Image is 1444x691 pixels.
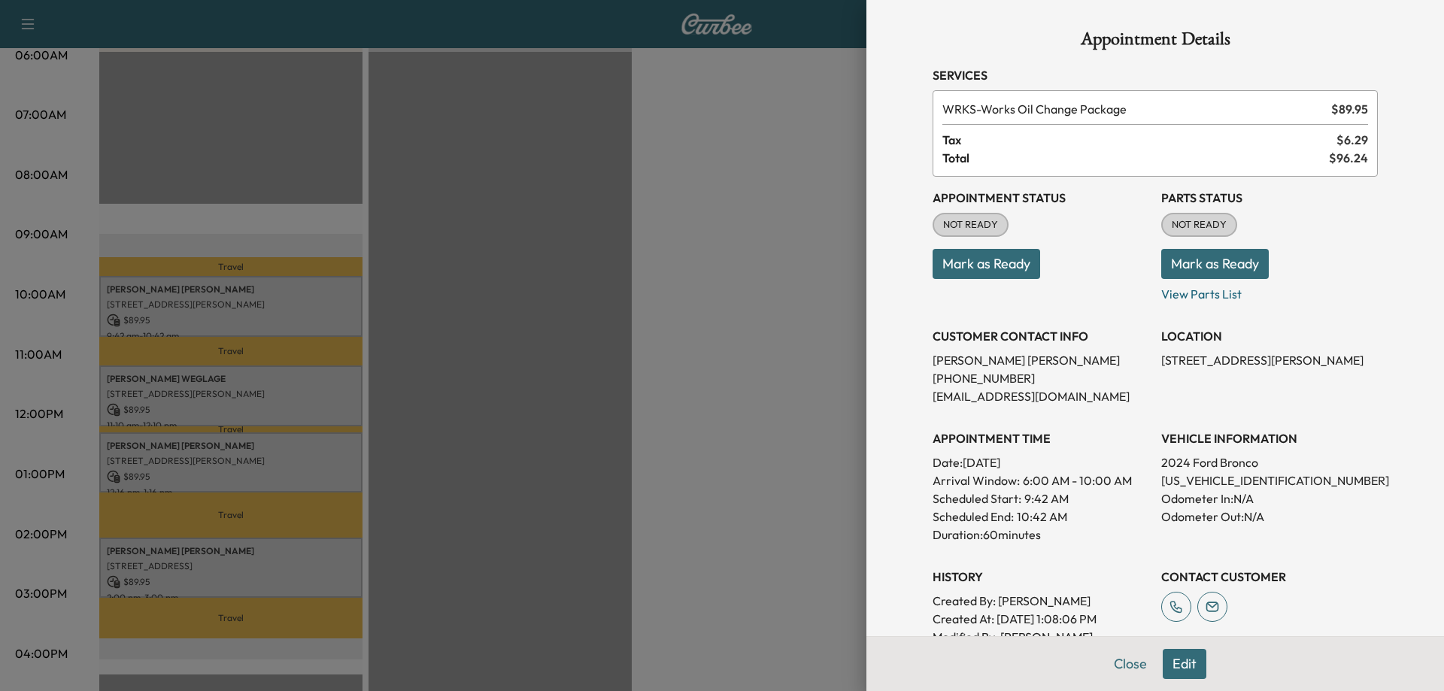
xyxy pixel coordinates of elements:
[933,568,1149,586] h3: History
[1161,249,1269,279] button: Mark as Ready
[1161,568,1378,586] h3: CONTACT CUSTOMER
[933,327,1149,345] h3: CUSTOMER CONTACT INFO
[933,628,1149,646] p: Modified By : [PERSON_NAME]
[1161,429,1378,447] h3: VEHICLE INFORMATION
[1331,100,1368,118] span: $ 89.95
[942,149,1329,167] span: Total
[1161,471,1378,489] p: [US_VEHICLE_IDENTIFICATION_NUMBER]
[1161,351,1378,369] p: [STREET_ADDRESS][PERSON_NAME]
[1161,279,1378,303] p: View Parts List
[933,351,1149,369] p: [PERSON_NAME] [PERSON_NAME]
[1024,489,1069,508] p: 9:42 AM
[933,610,1149,628] p: Created At : [DATE] 1:08:06 PM
[933,471,1149,489] p: Arrival Window:
[942,100,1325,118] span: Works Oil Change Package
[933,189,1149,207] h3: Appointment Status
[933,387,1149,405] p: [EMAIL_ADDRESS][DOMAIN_NAME]
[1161,508,1378,526] p: Odometer Out: N/A
[1161,489,1378,508] p: Odometer In: N/A
[1329,149,1368,167] span: $ 96.24
[1017,508,1067,526] p: 10:42 AM
[934,217,1007,232] span: NOT READY
[933,489,1021,508] p: Scheduled Start:
[933,30,1378,54] h1: Appointment Details
[1161,453,1378,471] p: 2024 Ford Bronco
[933,592,1149,610] p: Created By : [PERSON_NAME]
[933,453,1149,471] p: Date: [DATE]
[942,131,1336,149] span: Tax
[933,526,1149,544] p: Duration: 60 minutes
[933,66,1378,84] h3: Services
[1161,327,1378,345] h3: LOCATION
[1163,649,1206,679] button: Edit
[933,429,1149,447] h3: APPOINTMENT TIME
[1336,131,1368,149] span: $ 6.29
[1163,217,1236,232] span: NOT READY
[1161,189,1378,207] h3: Parts Status
[933,369,1149,387] p: [PHONE_NUMBER]
[933,249,1040,279] button: Mark as Ready
[1023,471,1132,489] span: 6:00 AM - 10:00 AM
[1104,649,1157,679] button: Close
[933,508,1014,526] p: Scheduled End:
